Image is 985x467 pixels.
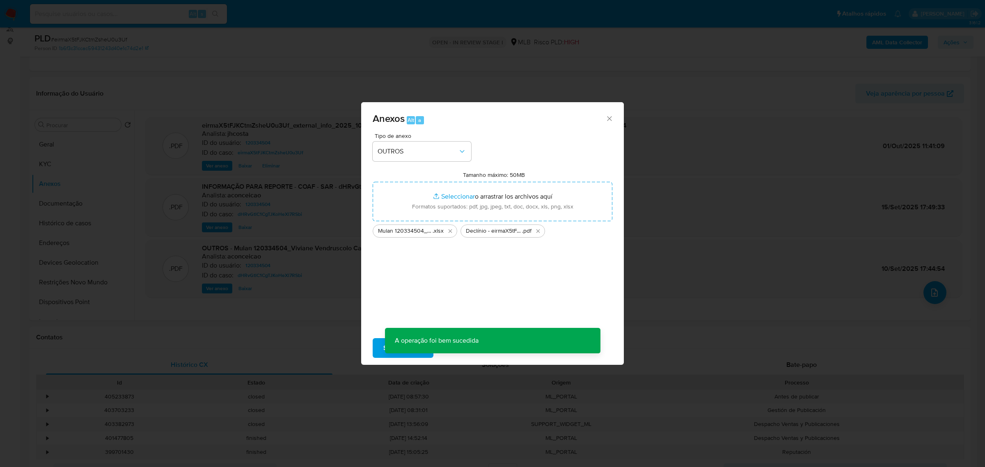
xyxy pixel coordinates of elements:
[466,227,522,235] span: Declínio - eirmaX5tFJKCtmZsheU0u3Uf - CPF 03035516154 - [PERSON_NAME] CARNIEL
[522,227,531,235] span: .pdf
[373,142,471,161] button: OUTROS
[375,133,473,139] span: Tipo de anexo
[433,227,444,235] span: .xlsx
[378,227,433,235] span: Mulan 120334504_2025_10_01_08_43_23
[463,171,525,179] label: Tamanho máximo: 50MB
[373,338,433,358] button: Subir arquivo
[408,116,414,124] span: Alt
[373,221,612,238] ul: Archivos seleccionados
[445,226,455,236] button: Eliminar Mulan 120334504_2025_10_01_08_43_23.xlsx
[418,116,421,124] span: a
[605,114,613,122] button: Cerrar
[378,147,458,156] span: OUTROS
[373,111,405,126] span: Anexos
[447,339,474,357] span: Cancelar
[383,339,423,357] span: Subir arquivo
[385,328,488,353] p: A operação foi bem sucedida
[533,226,543,236] button: Eliminar Declínio - eirmaX5tFJKCtmZsheU0u3Uf - CPF 03035516154 - VIVIANE VENDRUSCOLO CARNIEL.pdf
